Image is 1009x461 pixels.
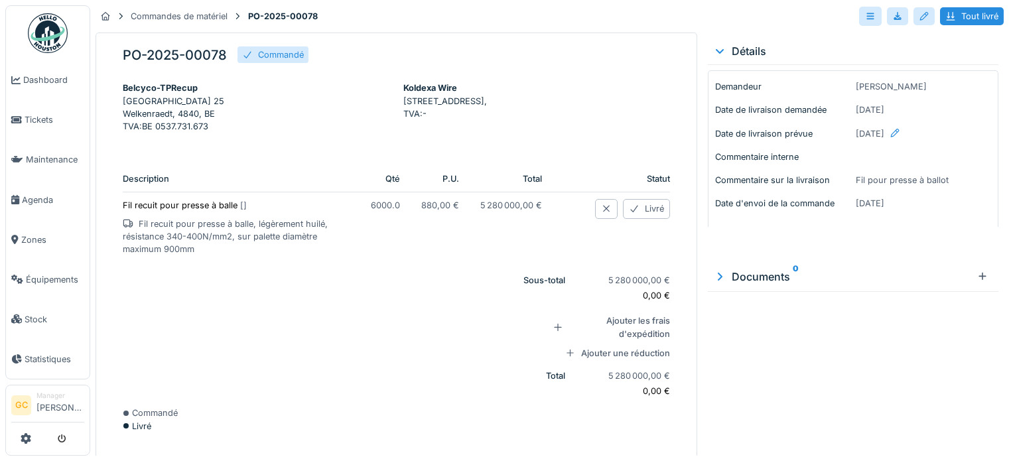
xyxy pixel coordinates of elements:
[623,199,670,218] div: Livré
[856,80,991,93] p: [PERSON_NAME]
[480,199,542,212] p: 5 280 000,00 €
[123,407,670,419] div: Commandé
[26,273,84,286] span: Équipements
[25,113,84,126] span: Tickets
[123,82,390,94] div: Belcyco-TPRecup
[123,267,576,311] th: Sous-total
[131,10,228,23] div: Commandes de matériel
[25,353,84,365] span: Statistiques
[586,385,670,397] p: 0,00 €
[6,140,90,180] a: Maintenance
[243,10,323,23] strong: PO-2025-00078
[715,197,850,210] p: Date d'envoi de la commande
[36,391,84,419] li: [PERSON_NAME]
[403,82,671,94] div: Koldexa Wire
[6,220,90,259] a: Zones
[403,107,671,120] p: TVA : -
[715,103,850,116] p: Date de livraison demandée
[715,80,850,93] p: Demandeur
[11,391,84,423] a: GC Manager[PERSON_NAME]
[11,395,31,415] li: GC
[856,197,991,210] p: [DATE]
[856,103,991,116] p: [DATE]
[576,166,670,192] th: Statut
[123,47,227,63] h5: PO-2025-00078
[856,127,991,151] div: [DATE]
[258,48,304,61] div: Commandé
[421,199,459,212] p: 880,00 €
[26,153,84,166] span: Maintenance
[22,194,84,206] span: Agenda
[6,339,90,379] a: Statistiques
[940,7,1004,25] div: Tout livré
[856,174,991,186] p: Fil pour presse à ballot
[411,166,470,192] th: P.U.
[403,95,671,107] p: [STREET_ADDRESS],
[36,391,84,401] div: Manager
[470,166,553,192] th: Total
[713,269,972,285] div: Documents
[715,151,850,163] p: Commentaire interne
[28,13,68,53] img: Badge_color-CXgf-gQk.svg
[123,363,576,407] th: Total
[6,60,90,100] a: Dashboard
[240,200,247,210] span: [ ]
[713,43,993,59] div: Détails
[123,95,390,120] p: [GEOGRAPHIC_DATA] 25 Welkenraedt, 4840, BE
[123,120,390,133] p: TVA : BE 0537.731.673
[553,314,670,340] div: Ajouter les frais d'expédition
[123,218,350,256] p: Fil recuit pour presse à balle, légèrement huilé, résistance 340-400N/mm2, sur palette diamètre m...
[360,166,411,192] th: Qté
[25,313,84,326] span: Stock
[586,274,670,287] p: 5 280 000,00 €
[123,199,350,212] p: Fil recuit pour presse à balle
[371,199,400,212] p: 6000.0
[6,180,90,220] a: Agenda
[21,233,84,246] span: Zones
[553,347,670,360] div: Ajouter une réduction
[123,420,670,432] div: Livré
[793,269,799,285] sup: 0
[715,127,850,140] p: Date de livraison prévue
[6,259,90,299] a: Équipements
[715,174,850,186] p: Commentaire sur la livraison
[586,289,670,302] p: 0,00 €
[23,74,84,86] span: Dashboard
[586,369,670,382] p: 5 280 000,00 €
[6,299,90,339] a: Stock
[123,166,360,192] th: Description
[6,100,90,140] a: Tickets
